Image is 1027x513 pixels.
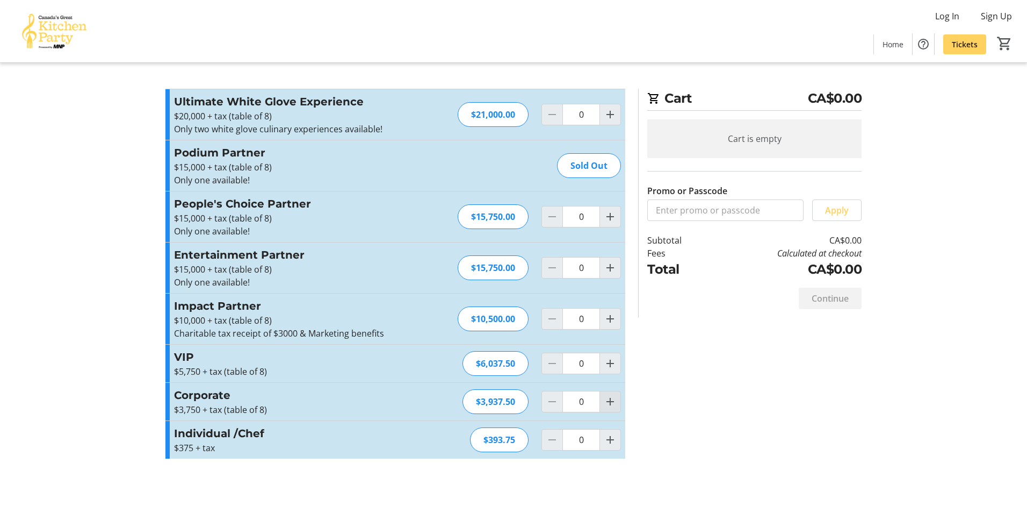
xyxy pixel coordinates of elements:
[825,204,849,217] span: Apply
[562,104,600,125] input: Ultimate White Glove Experience Quantity
[995,34,1014,53] button: Cart
[174,225,409,238] p: Only one available!
[913,33,934,55] button: Help
[174,161,409,174] p: $15,000 + tax (table of 8)
[562,429,600,451] input: Individual /Chef Quantity
[557,153,621,178] div: Sold Out
[174,123,409,136] p: Only two white glove culinary experiences available!
[174,298,409,314] h3: Impact Partner
[174,212,409,225] p: $15,000 + tax (table of 8)
[710,234,862,247] td: CA$0.00
[972,8,1021,25] button: Sign Up
[174,263,409,276] p: $15,000 + tax (table of 8)
[174,145,409,161] h3: Podium Partner
[647,234,710,247] td: Subtotal
[647,199,804,221] input: Enter promo or passcode
[981,10,1012,23] span: Sign Up
[174,94,409,110] h3: Ultimate White Glove Experience
[812,199,862,221] button: Apply
[600,206,620,227] button: Increment by one
[174,387,409,403] h3: Corporate
[562,257,600,279] input: Entertainment Partner Quantity
[174,425,409,441] h3: Individual /Chef
[600,391,620,412] button: Increment by one
[174,349,409,365] h3: VIP
[174,174,409,187] p: Only one available!
[600,309,620,329] button: Increment by one
[935,10,959,23] span: Log In
[943,34,986,54] a: Tickets
[174,327,409,340] p: Charitable tax receipt of $3000 & Marketing benefits
[174,196,409,212] h3: People's Choice Partner
[647,247,710,260] td: Fees
[6,4,102,58] img: Canada’s Great Kitchen Party's Logo
[174,276,409,289] p: Only one available!
[883,39,903,50] span: Home
[710,260,862,279] td: CA$0.00
[927,8,968,25] button: Log In
[458,204,529,229] div: $15,750.00
[562,391,600,412] input: Corporate Quantity
[600,258,620,278] button: Increment by one
[647,119,862,158] div: Cart is empty
[562,206,600,227] input: People's Choice Partner Quantity
[952,39,978,50] span: Tickets
[562,353,600,374] input: VIP Quantity
[462,389,529,414] div: $3,937.50
[458,307,529,331] div: $10,500.00
[808,89,862,108] span: CA$0.00
[600,430,620,450] button: Increment by one
[462,351,529,376] div: $6,037.50
[710,247,862,260] td: Calculated at checkout
[647,184,727,197] label: Promo or Passcode
[647,260,710,279] td: Total
[562,308,600,330] input: Impact Partner Quantity
[174,403,409,416] p: $3,750 + tax (table of 8)
[174,314,409,327] p: $10,000 + tax (table of 8)
[174,110,409,123] p: $20,000 + tax (table of 8)
[600,353,620,374] button: Increment by one
[174,247,409,263] h3: Entertainment Partner
[174,441,409,454] p: $375 + tax
[458,102,529,127] div: $21,000.00
[458,255,529,280] div: $15,750.00
[600,104,620,125] button: Increment by one
[470,427,529,452] div: $393.75
[647,89,862,111] h2: Cart
[874,34,912,54] a: Home
[174,365,409,378] p: $5,750 + tax (table of 8)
